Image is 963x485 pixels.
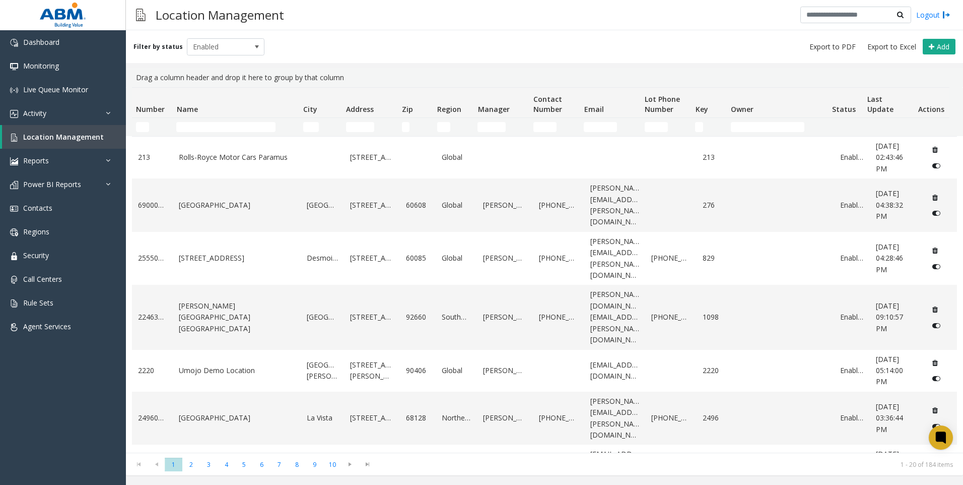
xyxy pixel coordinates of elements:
[876,189,903,221] span: [DATE] 04:38:32 PM
[442,312,470,323] a: Southwest
[483,412,527,423] a: [PERSON_NAME]
[10,181,18,189] img: 'icon'
[350,412,394,423] a: [STREET_ADDRESS]
[350,359,394,382] a: [STREET_ADDRESS][PERSON_NAME]
[402,122,410,132] input: Zip Filter
[179,412,295,423] a: [GEOGRAPHIC_DATA]
[10,276,18,284] img: 'icon'
[927,355,943,371] button: Delete
[876,241,915,275] a: [DATE] 04:28:46 PM
[138,152,167,163] a: 213
[343,460,357,468] span: Go to the next page
[840,152,864,163] a: Enabled
[179,253,295,264] a: [STREET_ADDRESS]
[2,125,126,149] a: Location Management
[132,118,172,136] td: Number Filter
[136,3,146,27] img: pageIcon
[927,205,946,221] button: Disable
[651,412,690,423] a: [PHONE_NUMBER]
[840,312,864,323] a: Enabled
[235,458,253,471] span: Page 5
[473,118,529,136] td: Manager Filter
[442,253,470,264] a: Global
[306,458,323,471] span: Page 9
[590,289,640,345] a: [PERSON_NAME][DOMAIN_NAME][EMAIL_ADDRESS][PERSON_NAME][DOMAIN_NAME]
[927,142,943,158] button: Delete
[179,300,295,334] a: [PERSON_NAME][GEOGRAPHIC_DATA] [GEOGRAPHIC_DATA]
[10,205,18,213] img: 'icon'
[731,104,753,114] span: Owner
[914,88,949,118] th: Actions
[299,118,342,136] td: City Filter
[10,86,18,94] img: 'icon'
[10,299,18,308] img: 'icon'
[10,63,18,71] img: 'icon'
[406,200,430,211] a: 60608
[132,68,957,87] div: Drag a column header and drop it here to group by that column
[483,200,527,211] a: [PERSON_NAME]
[23,37,59,47] span: Dashboard
[23,179,81,189] span: Power BI Reports
[307,312,338,323] a: [GEOGRAPHIC_DATA]
[727,118,828,136] td: Owner Filter
[927,190,943,206] button: Delete
[270,458,288,471] span: Page 7
[478,104,510,114] span: Manager
[927,158,946,174] button: Disable
[867,94,893,114] span: Last Update
[433,118,473,136] td: Region Filter
[731,122,805,132] input: Owner Filter
[406,412,430,423] a: 68128
[182,458,200,471] span: Page 2
[927,259,946,275] button: Disable
[187,39,249,55] span: Enabled
[539,200,578,211] a: [PHONE_NUMBER]
[876,402,903,434] span: [DATE] 03:36:44 PM
[539,253,578,264] a: [PHONE_NUMBER]
[590,449,640,482] a: [EMAIL_ADDRESS][PERSON_NAME][DOMAIN_NAME]
[382,460,953,469] kendo-pager-info: 1 - 20 of 184 items
[23,108,46,118] span: Activity
[303,104,317,114] span: City
[876,141,915,174] a: [DATE] 02:43:46 PM
[876,188,915,222] a: [DATE] 04:38:32 PM
[23,298,53,308] span: Rule Sets
[398,118,433,136] td: Zip Filter
[350,200,394,211] a: [STREET_ADDRESS]
[179,152,295,163] a: Rolls-Royce Motor Cars Paramus
[809,42,856,52] span: Export to PDF
[927,301,943,318] button: Delete
[590,359,640,382] a: [EMAIL_ADDRESS][DOMAIN_NAME]
[580,118,641,136] td: Email Filter
[927,242,943,259] button: Delete
[437,104,461,114] span: Region
[23,251,49,260] span: Security
[876,301,903,333] span: [DATE] 09:10:57 PM
[361,460,374,468] span: Go to the last page
[23,156,49,165] span: Reports
[10,157,18,165] img: 'icon'
[927,418,946,435] button: Disable
[863,118,914,136] td: Last Update Filter
[805,40,860,54] button: Export to PDF
[876,141,903,173] span: [DATE] 02:43:46 PM
[307,359,338,382] a: [GEOGRAPHIC_DATA][PERSON_NAME]
[876,449,915,482] a: [DATE] 02:25:23 PM
[703,312,726,323] a: 1098
[179,200,295,211] a: [GEOGRAPHIC_DATA]
[876,401,915,435] a: [DATE] 03:36:44 PM
[703,365,726,376] a: 2220
[584,122,617,132] input: Email Filter
[863,40,920,54] button: Export to Excel
[584,104,604,114] span: Email
[307,200,338,211] a: [GEOGRAPHIC_DATA]
[828,88,863,118] th: Status
[927,450,943,466] button: Delete
[406,312,430,323] a: 92660
[200,458,218,471] span: Page 3
[136,104,165,114] span: Number
[346,104,374,114] span: Address
[876,354,903,387] span: [DATE] 05:14:00 PM
[914,118,949,136] td: Actions Filter
[703,253,726,264] a: 829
